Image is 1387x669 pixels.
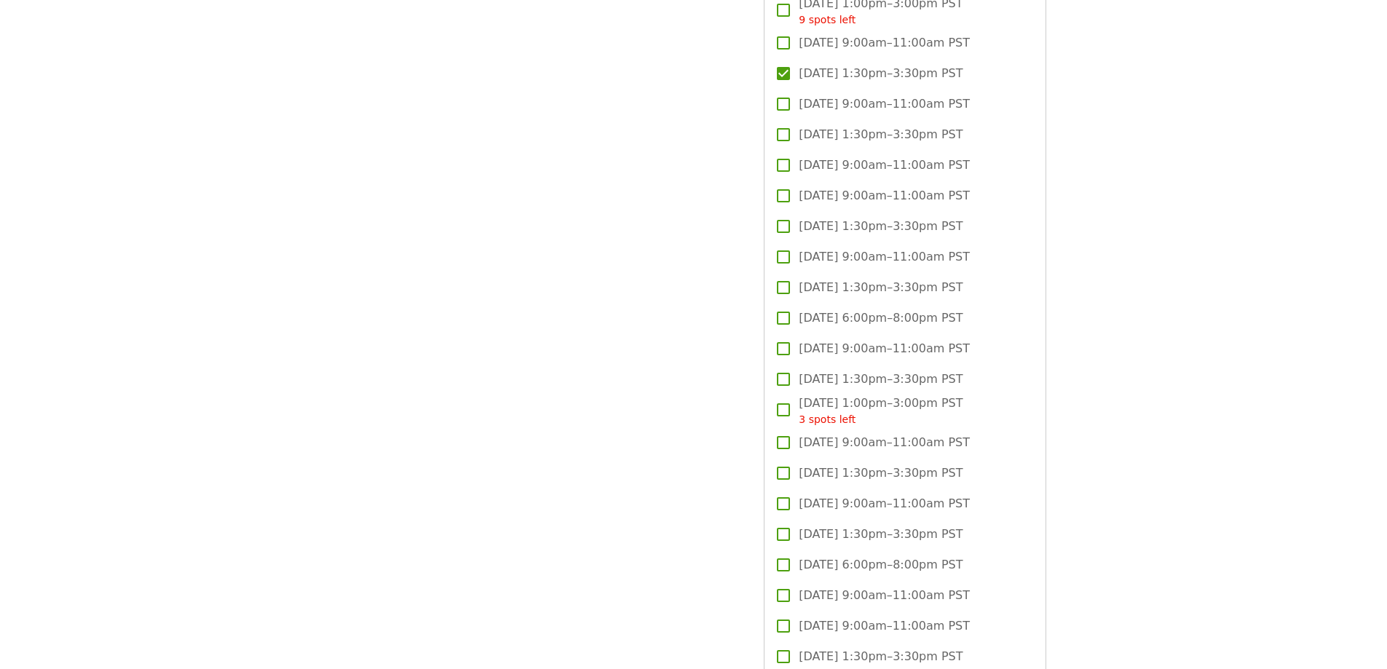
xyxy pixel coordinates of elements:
span: [DATE] 1:30pm–3:30pm PST [799,218,963,235]
span: [DATE] 1:30pm–3:30pm PST [799,279,963,296]
span: [DATE] 1:30pm–3:30pm PST [799,65,963,82]
span: [DATE] 1:30pm–3:30pm PST [799,464,963,482]
span: [DATE] 9:00am–11:00am PST [799,495,970,512]
span: [DATE] 9:00am–11:00am PST [799,95,970,113]
span: [DATE] 6:00pm–8:00pm PST [799,556,963,574]
span: [DATE] 1:30pm–3:30pm PST [799,648,963,665]
span: [DATE] 9:00am–11:00am PST [799,34,970,52]
span: [DATE] 1:30pm–3:30pm PST [799,526,963,543]
span: 3 spots left [799,413,855,425]
span: [DATE] 9:00am–11:00am PST [799,187,970,205]
span: [DATE] 9:00am–11:00am PST [799,340,970,357]
span: [DATE] 1:00pm–3:00pm PST [799,395,963,427]
span: [DATE] 1:30pm–3:30pm PST [799,371,963,388]
span: [DATE] 9:00am–11:00am PST [799,157,970,174]
span: [DATE] 6:00pm–8:00pm PST [799,309,963,327]
span: 9 spots left [799,14,855,25]
span: [DATE] 9:00am–11:00am PST [799,434,970,451]
span: [DATE] 9:00am–11:00am PST [799,617,970,635]
span: [DATE] 9:00am–11:00am PST [799,248,970,266]
span: [DATE] 1:30pm–3:30pm PST [799,126,963,143]
span: [DATE] 9:00am–11:00am PST [799,587,970,604]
